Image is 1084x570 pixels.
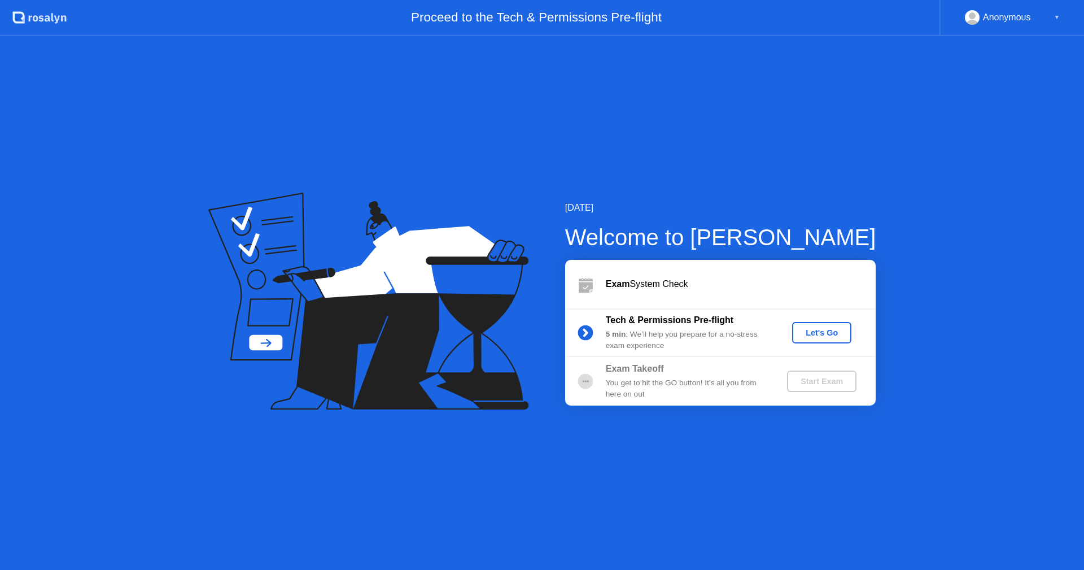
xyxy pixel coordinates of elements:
div: : We’ll help you prepare for a no-stress exam experience [606,329,768,352]
div: [DATE] [565,201,876,215]
div: Start Exam [792,377,852,386]
b: Exam Takeoff [606,364,664,373]
div: Let's Go [797,328,847,337]
div: You get to hit the GO button! It’s all you from here on out [606,377,768,401]
button: Start Exam [787,371,856,392]
div: System Check [606,277,876,291]
div: ▼ [1054,10,1060,25]
div: Welcome to [PERSON_NAME] [565,220,876,254]
b: Exam [606,279,630,289]
b: 5 min [606,330,626,338]
div: Anonymous [983,10,1031,25]
b: Tech & Permissions Pre-flight [606,315,733,325]
button: Let's Go [792,322,851,343]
